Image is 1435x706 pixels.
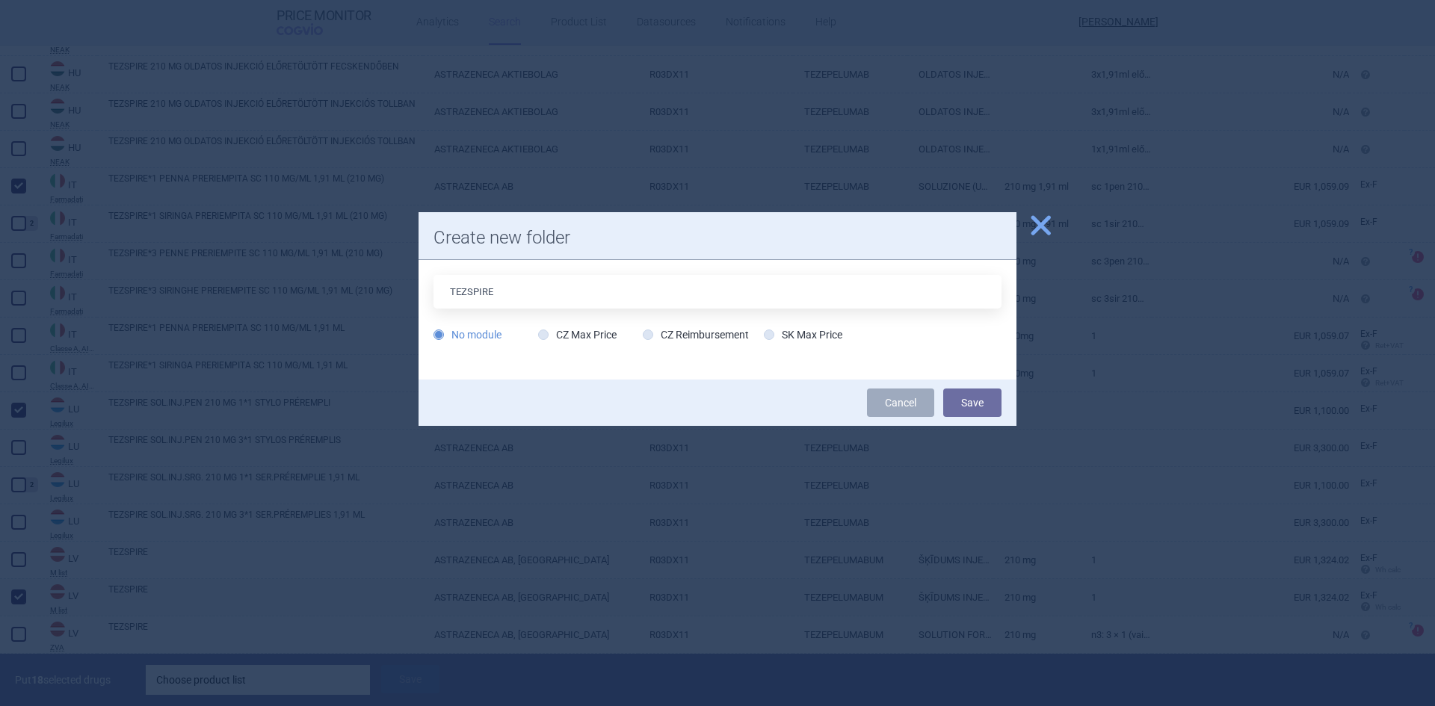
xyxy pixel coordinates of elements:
[433,275,1002,309] input: Folder name
[433,227,1002,249] h1: Create new folder
[867,388,934,417] a: Cancel
[433,327,502,342] label: No module
[538,327,617,342] label: CZ Max Price
[643,327,749,342] label: CZ Reimbursement
[764,327,842,342] label: SK Max Price
[943,388,1002,417] button: Save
